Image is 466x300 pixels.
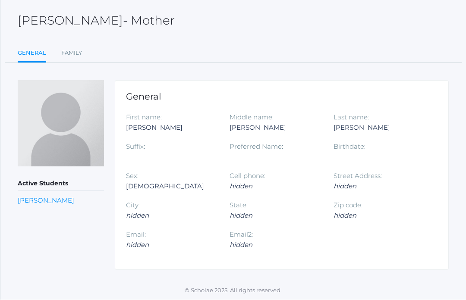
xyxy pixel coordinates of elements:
label: Sex: [126,172,139,180]
a: General [18,45,46,63]
label: City: [126,201,140,209]
a: Family [61,45,82,62]
span: - Mother [123,13,175,28]
h2: [PERSON_NAME] [18,14,175,28]
label: Email: [126,231,146,239]
label: Middle name: [230,113,274,122]
em: hidden [230,182,252,191]
label: State: [230,201,248,209]
em: hidden [126,212,149,220]
div: [PERSON_NAME] [230,123,320,133]
label: Suffix: [126,143,145,151]
p: © Scholae 2025. All rights reserved. [0,287,466,295]
em: hidden [126,241,149,249]
h1: General [126,92,438,102]
label: Last name: [334,113,369,122]
label: Street Address: [334,172,382,180]
label: Zip code: [334,201,362,209]
img: Holly Ramirez [18,81,104,167]
label: Preferred Name: [230,143,283,151]
label: First name: [126,113,162,122]
div: [PERSON_NAME] [334,123,424,133]
em: hidden [334,182,356,191]
label: Cell phone: [230,172,265,180]
em: hidden [334,212,356,220]
h5: Active Students [18,177,104,191]
a: [PERSON_NAME] [18,197,74,205]
div: [PERSON_NAME] [126,123,217,133]
em: hidden [230,241,252,249]
label: Email2: [230,231,253,239]
em: hidden [230,212,252,220]
div: [DEMOGRAPHIC_DATA] [126,181,217,192]
label: Birthdate: [334,143,365,151]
